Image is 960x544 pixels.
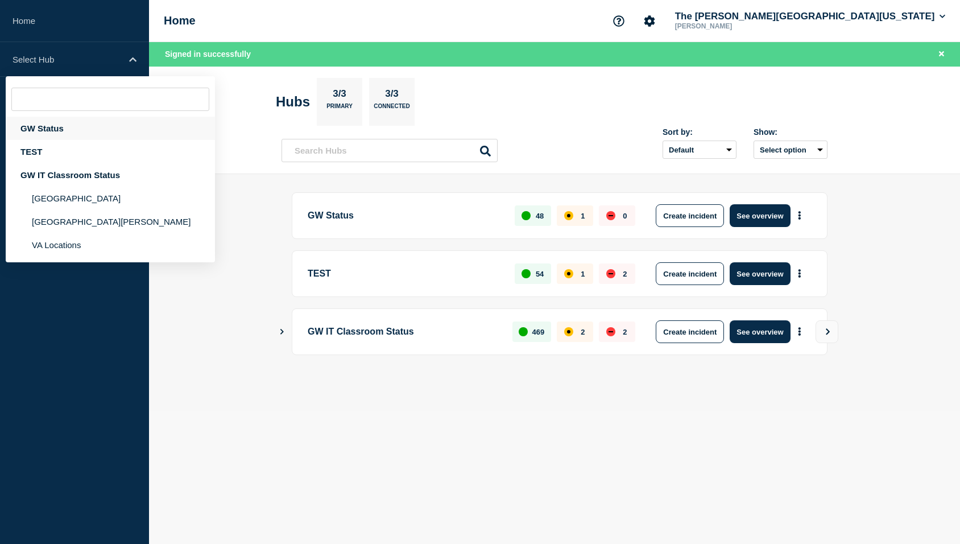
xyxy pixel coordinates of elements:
[581,328,585,336] p: 2
[730,204,790,227] button: See overview
[792,205,807,226] button: More actions
[623,270,627,278] p: 2
[623,328,627,336] p: 2
[6,210,215,233] li: [GEOGRAPHIC_DATA][PERSON_NAME]
[536,212,544,220] p: 48
[282,139,498,162] input: Search Hubs
[730,320,790,343] button: See overview
[6,117,215,140] div: GW Status
[792,322,807,343] button: More actions
[607,9,631,33] button: Support
[754,127,827,137] div: Show:
[6,233,215,257] li: VA Locations
[581,212,585,220] p: 1
[656,262,724,285] button: Create incident
[754,141,827,159] button: Select option
[663,127,736,137] div: Sort by:
[6,140,215,163] div: TEST
[816,320,838,343] button: View
[730,262,790,285] button: See overview
[164,14,196,27] h1: Home
[536,270,544,278] p: 54
[276,94,310,110] h2: Hubs
[663,141,736,159] select: Sort by
[381,88,403,103] p: 3/3
[623,212,627,220] p: 0
[522,211,531,220] div: up
[374,103,409,115] p: Connected
[329,88,351,103] p: 3/3
[519,327,528,336] div: up
[581,270,585,278] p: 1
[165,50,251,59] span: Signed in successfully
[638,9,661,33] button: Account settings
[656,204,724,227] button: Create incident
[279,328,285,336] button: Show Connected Hubs
[564,327,573,336] div: affected
[6,187,215,210] li: [GEOGRAPHIC_DATA]
[564,269,573,278] div: affected
[13,55,122,64] p: Select Hub
[792,263,807,285] button: More actions
[673,22,791,30] p: [PERSON_NAME]
[606,211,615,220] div: down
[606,269,615,278] div: down
[308,262,502,285] p: TEST
[308,204,502,227] p: GW Status
[522,269,531,278] div: up
[934,48,949,61] button: Close banner
[564,211,573,220] div: affected
[532,328,545,336] p: 469
[6,163,215,187] div: GW IT Classroom Status
[606,327,615,336] div: down
[656,320,724,343] button: Create incident
[326,103,353,115] p: Primary
[673,11,947,22] button: The [PERSON_NAME][GEOGRAPHIC_DATA][US_STATE]
[308,320,499,343] p: GW IT Classroom Status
